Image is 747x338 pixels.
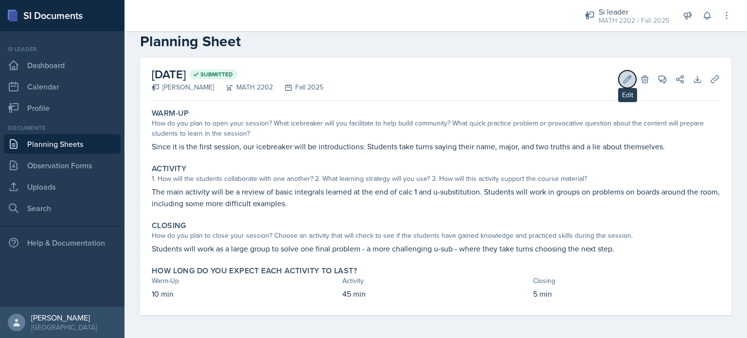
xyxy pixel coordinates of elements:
[152,82,214,92] div: [PERSON_NAME]
[140,33,731,50] h2: Planning Sheet
[31,322,97,332] div: [GEOGRAPHIC_DATA]
[152,164,186,174] label: Activity
[152,108,189,118] label: Warm-Up
[152,276,338,286] div: Warm-Up
[342,288,529,300] p: 45 min
[152,221,186,231] label: Closing
[152,243,720,254] p: Students will work as a large group to solve one final problem - a more challenging u-sub - where...
[152,231,720,241] div: How do you plan to close your session? Choose an activity that will check to see if the students ...
[273,82,323,92] div: Fall 2025
[152,141,720,152] p: Since it is the first session, our icebreaker will be introductions: Students take turns saying t...
[200,71,233,78] span: Submitted
[4,156,121,175] a: Observation Forms
[599,16,669,26] div: MATH 2202 / Fall 2025
[152,174,720,184] div: 1. How will the students collaborate with one another? 2. What learning strategy will you use? 3....
[4,233,121,252] div: Help & Documentation
[4,134,121,154] a: Planning Sheets
[533,288,720,300] p: 5 min
[4,77,121,96] a: Calendar
[152,186,720,209] p: The main activity will be a review of basic integrals learned at the end of calc 1 and u-substitu...
[152,118,720,139] div: How do you plan to open your session? What icebreaker will you facilitate to help build community...
[152,66,323,83] h2: [DATE]
[619,71,636,88] button: Edit
[152,266,357,276] label: How long do you expect each activity to last?
[214,82,273,92] div: MATH 2202
[533,276,720,286] div: Closing
[4,45,121,53] div: Si leader
[4,55,121,75] a: Dashboard
[4,198,121,218] a: Search
[342,276,529,286] div: Activity
[4,98,121,118] a: Profile
[31,313,97,322] div: [PERSON_NAME]
[4,124,121,132] div: Documents
[152,288,338,300] p: 10 min
[4,177,121,196] a: Uploads
[599,6,669,18] div: Si leader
